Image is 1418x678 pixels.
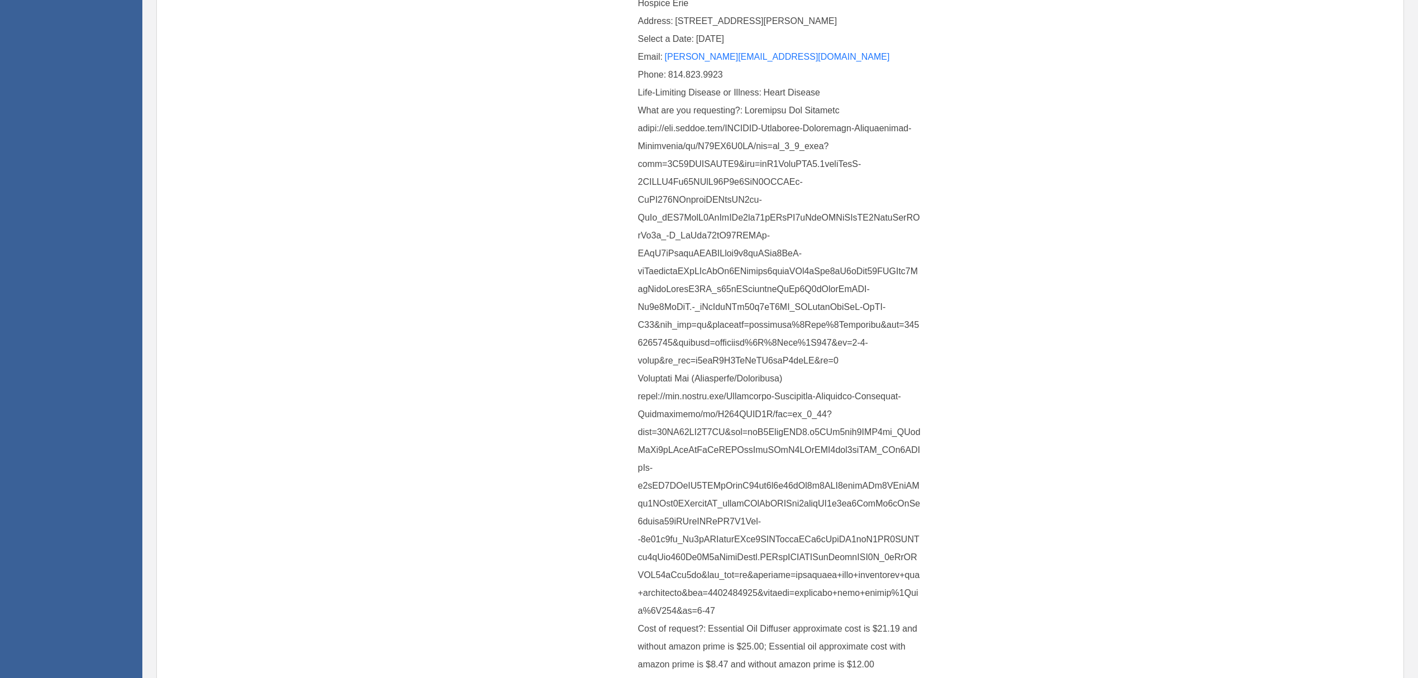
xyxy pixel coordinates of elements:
[638,106,743,115] span: What are you requesting?:
[638,52,663,61] span: Email:
[638,624,920,669] span: Essential Oil Diffuser approximate cost is $21.19 and without amazon prime is $25.00; Essential o...
[638,70,667,79] span: Phone:
[638,624,706,633] span: Cost of request?:
[696,34,724,44] span: [DATE]
[675,16,837,26] span: [STREET_ADDRESS][PERSON_NAME]
[668,70,723,79] span: 814.823.9923
[638,16,673,26] span: Address:
[638,88,761,97] span: Life-Limiting Disease or Illness:
[665,52,890,61] a: [PERSON_NAME][EMAIL_ADDRESS][DOMAIN_NAME]
[764,88,820,97] span: Heart Disease
[638,106,921,615] span: Loremipsu Dol Sitametc adipi://eli.seddoe.tem/INCIDID-Utlaboree-Doloremagn-Aliquaenimad-Minimveni...
[638,34,694,44] span: Select a Date:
